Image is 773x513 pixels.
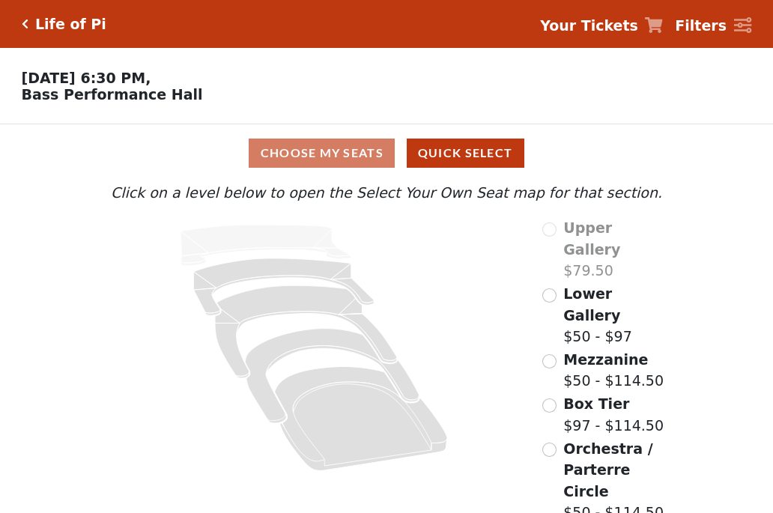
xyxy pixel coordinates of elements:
span: Lower Gallery [563,285,620,324]
path: Orchestra / Parterre Circle - Seats Available: 26 [275,367,448,471]
span: Orchestra / Parterre Circle [563,440,652,500]
label: $97 - $114.50 [563,393,664,436]
label: $50 - $97 [563,283,666,347]
a: Your Tickets [540,15,663,37]
span: Upper Gallery [563,219,620,258]
path: Upper Gallery - Seats Available: 0 [181,225,351,266]
label: $79.50 [563,217,666,282]
p: Click on a level below to open the Select Your Own Seat map for that section. [107,182,666,204]
span: Mezzanine [563,351,648,368]
strong: Your Tickets [540,17,638,34]
button: Quick Select [407,139,524,168]
a: Click here to go back to filters [22,19,28,29]
strong: Filters [675,17,727,34]
a: Filters [675,15,751,37]
path: Lower Gallery - Seats Available: 101 [194,258,375,315]
span: Box Tier [563,395,629,412]
h5: Life of Pi [35,16,106,33]
label: $50 - $114.50 [563,349,664,392]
